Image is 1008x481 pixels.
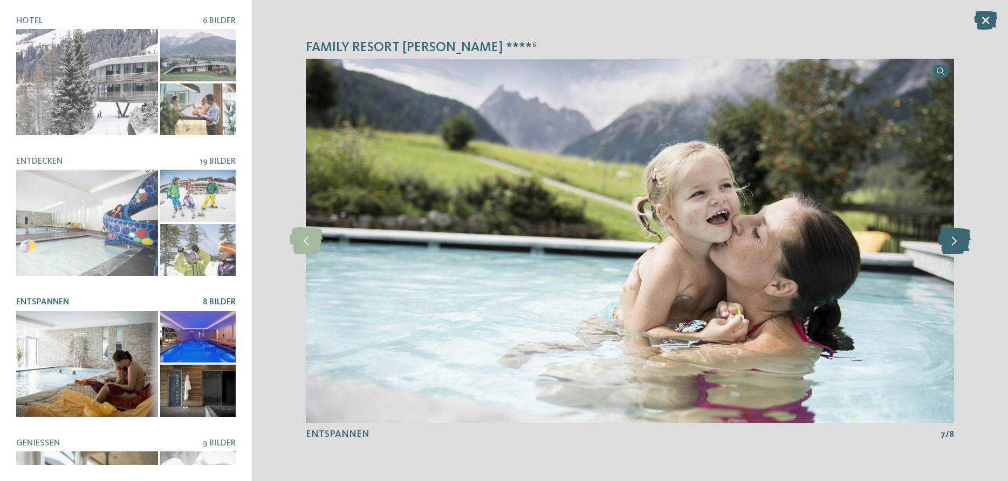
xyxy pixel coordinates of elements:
[203,17,236,25] span: 6 Bilder
[306,38,537,57] span: Family Resort [PERSON_NAME] ****ˢ
[203,298,236,306] span: 8 Bilder
[306,59,954,423] img: Family Resort Rainer ****ˢ
[16,298,69,306] span: Entspannen
[16,17,43,25] span: Hotel
[945,429,949,441] span: /
[941,429,945,441] span: 7
[200,157,236,166] span: 19 Bilder
[203,439,236,448] span: 9 Bilder
[306,429,369,439] span: Entspannen
[949,429,954,441] span: 8
[16,157,63,166] span: Entdecken
[16,439,60,448] span: Genießen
